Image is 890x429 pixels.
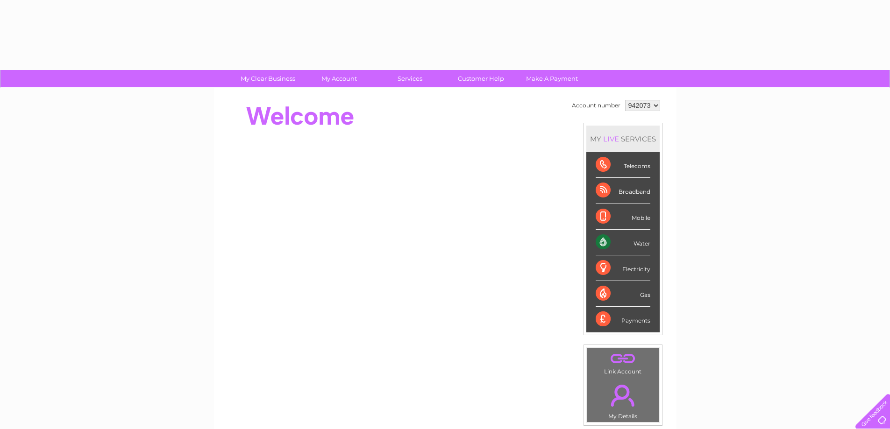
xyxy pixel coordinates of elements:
[570,98,623,113] td: Account number
[587,377,659,422] td: My Details
[596,307,650,332] div: Payments
[596,178,650,204] div: Broadband
[596,152,650,178] div: Telecoms
[596,204,650,230] div: Mobile
[601,134,621,143] div: LIVE
[229,70,306,87] a: My Clear Business
[587,348,659,377] td: Link Account
[371,70,449,87] a: Services
[442,70,520,87] a: Customer Help
[300,70,377,87] a: My Account
[596,255,650,281] div: Electricity
[513,70,591,87] a: Make A Payment
[596,230,650,255] div: Water
[590,379,656,412] a: .
[586,126,660,152] div: MY SERVICES
[596,281,650,307] div: Gas
[590,351,656,367] a: .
